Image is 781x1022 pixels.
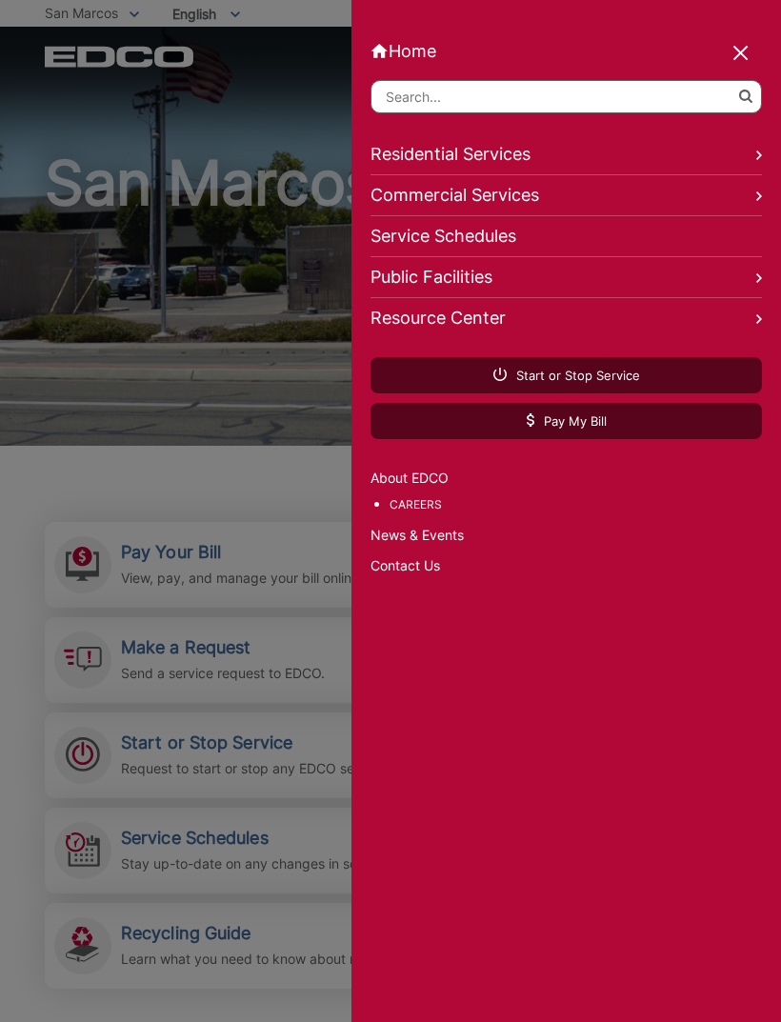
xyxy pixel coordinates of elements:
span: Pay My Bill [527,412,607,430]
a: Residential Services [370,134,762,175]
span: Start or Stop Service [493,367,640,384]
a: Public Facilities [370,257,762,298]
input: Search [370,80,762,113]
a: News & Events [370,525,762,546]
a: Pay My Bill [370,403,762,439]
a: Commercial Services [370,175,762,216]
a: About EDCO [370,468,762,489]
a: Start or Stop Service [370,357,762,393]
a: Resource Center [370,298,762,338]
a: Home [370,41,762,61]
a: Careers [390,494,762,515]
a: Service Schedules [370,216,762,257]
a: Contact Us [370,555,762,576]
